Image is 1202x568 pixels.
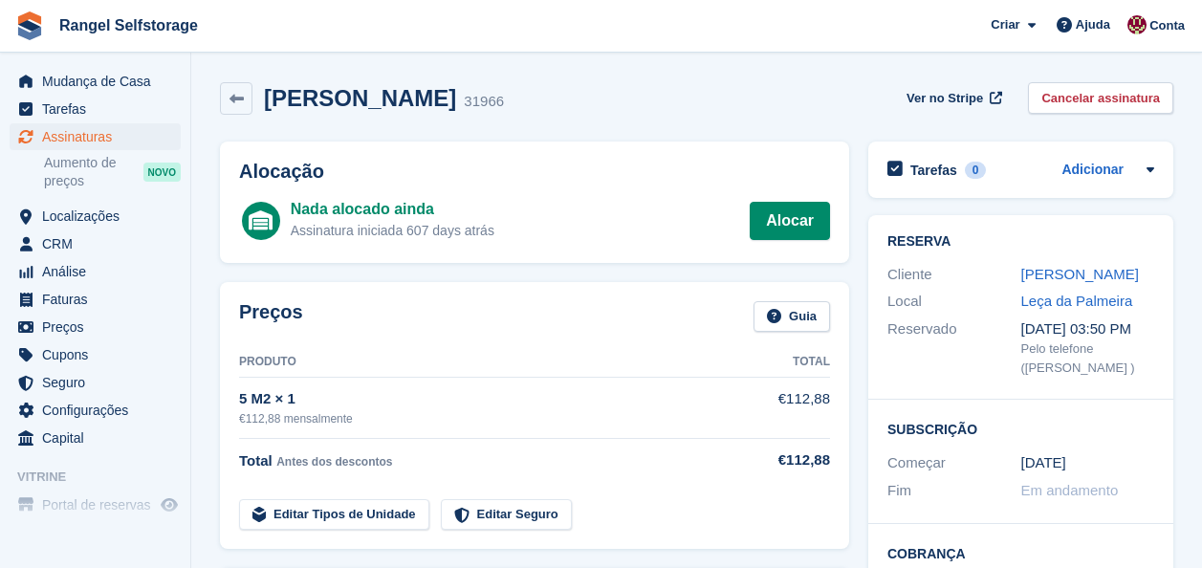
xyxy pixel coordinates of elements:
a: menu [10,230,181,257]
a: Guia [754,301,830,333]
h2: Alocação [239,161,830,183]
div: Começar [887,452,1021,474]
span: Seguro [42,369,157,396]
span: Antes dos descontos [276,455,392,469]
span: Preços [42,314,157,340]
a: Rangel Selfstorage [52,10,206,41]
a: [PERSON_NAME] [1021,266,1139,282]
td: €112,88 [751,378,830,438]
div: Fim [887,480,1021,502]
a: Cancelar assinatura [1028,82,1173,114]
div: Pelo telefone ([PERSON_NAME] ) [1021,339,1155,377]
span: Tarefas [42,96,157,122]
span: Vitrine [17,468,190,487]
th: Total [751,347,830,378]
span: Capital [42,425,157,451]
div: NOVO [143,163,181,182]
span: Total [239,452,273,469]
div: Cliente [887,264,1021,286]
div: Local [887,291,1021,313]
a: menu [10,492,181,518]
a: Ver no Stripe [899,82,1005,114]
a: menu [10,96,181,122]
div: Reservado [887,318,1021,378]
a: menu [10,123,181,150]
div: 0 [965,162,987,179]
span: Mudança de Casa [42,68,157,95]
th: Produto [239,347,751,378]
img: Diana Moreira [1127,15,1147,34]
a: menu [10,397,181,424]
a: menu [10,203,181,229]
h2: Cobrança [887,543,1154,562]
time: 2024-01-26 00:00:00 UTC [1021,452,1066,474]
h2: Tarefas [910,162,957,179]
a: menu [10,425,181,451]
div: Nada alocado ainda [291,198,494,221]
div: €112,88 [751,449,830,471]
span: Faturas [42,286,157,313]
a: menu [10,286,181,313]
a: Alocar [750,202,830,240]
span: Em andamento [1021,482,1119,498]
div: Assinatura iniciada 607 days atrás [291,221,494,241]
a: Editar Seguro [441,499,572,531]
a: Leça da Palmeira [1021,293,1133,309]
h2: Subscrição [887,419,1154,438]
span: Configurações [42,397,157,424]
span: CRM [42,230,157,257]
a: menu [10,369,181,396]
img: stora-icon-8386f47178a22dfd0bd8f6a31ec36ba5ce8667c1dd55bd0f319d3a0aa187defe.svg [15,11,44,40]
span: Análise [42,258,157,285]
div: [DATE] 03:50 PM [1021,318,1155,340]
span: Ver no Stripe [907,89,983,108]
a: menu [10,341,181,368]
span: Portal de reservas [42,492,157,518]
a: menu [10,258,181,285]
span: Localizações [42,203,157,229]
a: menu [10,314,181,340]
h2: [PERSON_NAME] [264,85,456,111]
span: Aumento de preços [44,154,143,190]
span: Criar [991,15,1019,34]
div: 5 M2 × 1 [239,388,751,410]
h2: Reserva [887,234,1154,250]
div: 31966 [464,91,504,113]
a: Aumento de preços NOVO [44,153,181,191]
a: Editar Tipos de Unidade [239,499,429,531]
span: Cupons [42,341,157,368]
span: Assinaturas [42,123,157,150]
div: €112,88 mensalmente [239,410,751,427]
span: Conta [1149,16,1185,35]
a: Adicionar [1061,160,1124,182]
span: Ajuda [1076,15,1110,34]
a: Loja de pré-visualização [158,493,181,516]
a: menu [10,68,181,95]
h2: Preços [239,301,303,333]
